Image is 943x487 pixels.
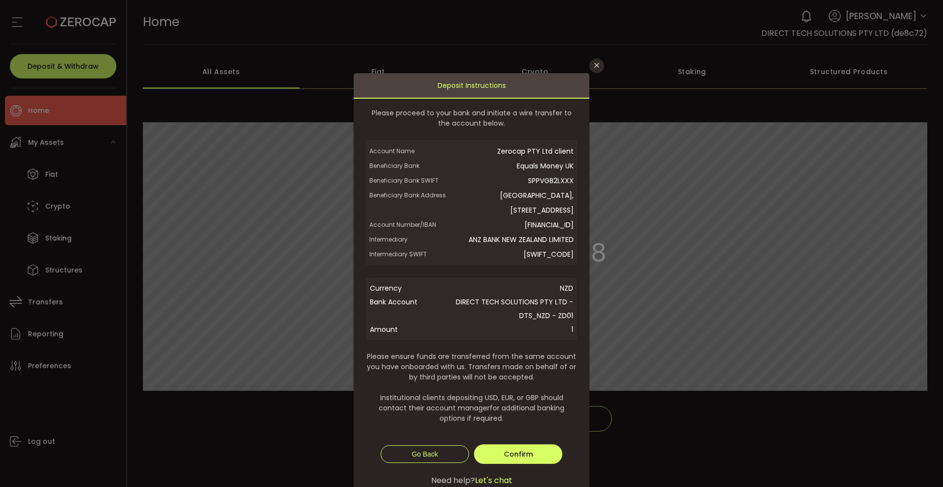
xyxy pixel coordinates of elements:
span: Let's chat [475,475,512,487]
span: DIRECT TECH SOLUTIONS PTY LTD - DTS_NZD - ZD01 [424,295,573,323]
span: 1 [424,323,573,336]
span: Account Name [369,144,448,159]
span: Go Back [412,450,438,458]
span: Zerocap PTY Ltd client [448,144,574,159]
span: Amount [370,323,424,336]
span: Beneficiary Bank Address [369,188,448,217]
span: Please proceed to your bank and initiate a wire transfer to the account below. [365,108,578,129]
span: Need help? [431,475,475,487]
span: Account Number/IBAN [369,217,448,232]
span: NZD [424,281,573,295]
span: Beneficiary Bank SWIFT [369,173,448,188]
button: Go Back [381,445,469,463]
span: Currency [370,281,424,295]
span: Beneficiary Bank [369,159,448,173]
span: [GEOGRAPHIC_DATA], [STREET_ADDRESS] [448,188,574,217]
span: SPPVGB2LXXX [448,173,574,188]
span: [FINANCIAL_ID] [448,217,574,232]
span: Intermediary SWIFT [369,247,448,262]
button: Confirm [474,444,562,464]
span: [SWIFT_CODE] [448,247,574,262]
span: Intermediary [369,232,448,247]
iframe: Chat Widget [894,440,943,487]
button: Close [589,58,604,73]
span: Equals Money UK [448,159,574,173]
span: Confirm [504,449,533,459]
span: ANZ BANK NEW ZEALAND LIMITED [448,232,574,247]
span: Please ensure funds are transferred from the same account you have onboarded with us. Transfers m... [365,352,578,424]
span: Bank Account [370,295,424,323]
